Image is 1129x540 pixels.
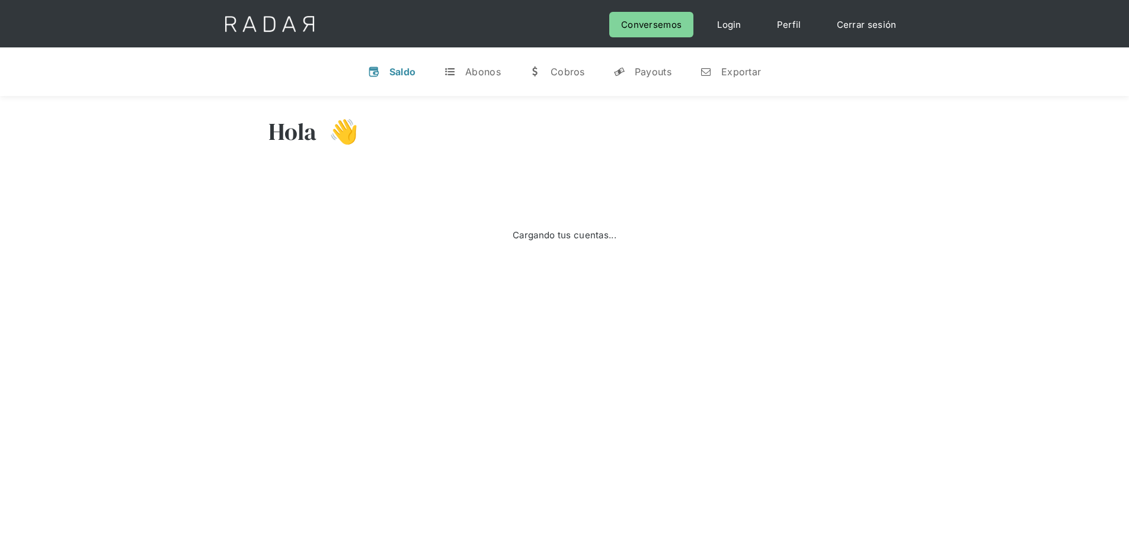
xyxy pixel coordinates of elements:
[551,66,585,78] div: Cobros
[825,12,909,37] a: Cerrar sesión
[635,66,671,78] div: Payouts
[705,12,753,37] a: Login
[368,66,380,78] div: v
[444,66,456,78] div: t
[268,117,317,146] h3: Hola
[700,66,712,78] div: n
[765,12,813,37] a: Perfil
[609,12,693,37] a: Conversemos
[389,66,416,78] div: Saldo
[529,66,541,78] div: w
[317,117,359,146] h3: 👋
[513,227,616,243] div: Cargando tus cuentas...
[613,66,625,78] div: y
[465,66,501,78] div: Abonos
[721,66,761,78] div: Exportar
